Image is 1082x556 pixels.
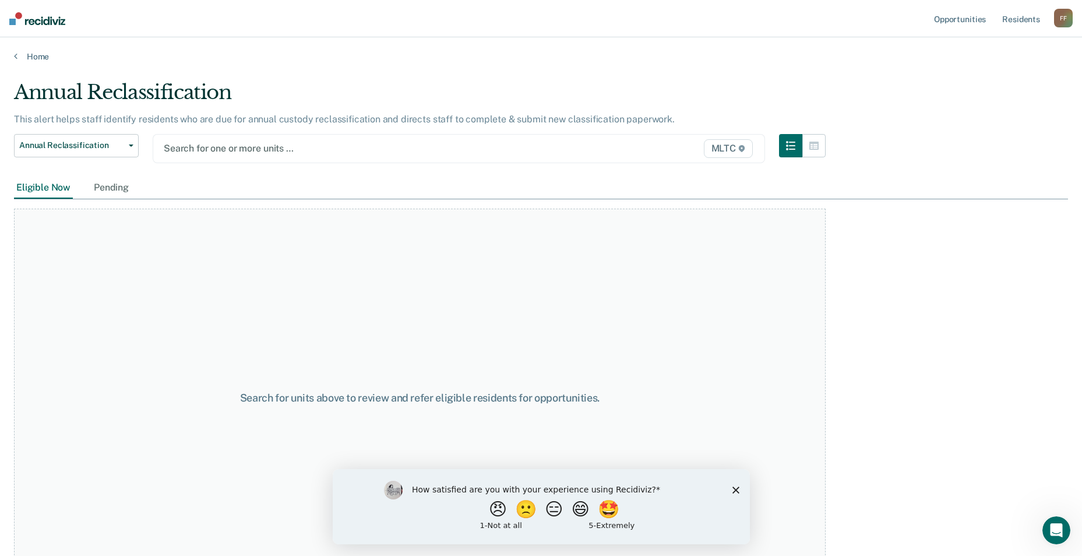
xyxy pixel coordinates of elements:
button: FF [1054,9,1073,27]
div: Search for units above to review and refer eligible residents for opportunities. [217,392,622,404]
button: Annual Reclassification [14,134,139,157]
span: Annual Reclassification [19,140,124,150]
div: F F [1054,9,1073,27]
a: Home [14,51,1068,62]
img: Recidiviz [9,12,65,25]
iframe: Survey by Kim from Recidiviz [333,469,750,544]
p: This alert helps staff identify residents who are due for annual custody reclassification and dir... [14,114,675,125]
iframe: Intercom live chat [1042,516,1070,544]
div: Annual Reclassification [14,80,826,114]
div: Eligible Now [14,177,73,199]
span: MLTC [704,139,753,158]
div: Pending [91,177,131,199]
